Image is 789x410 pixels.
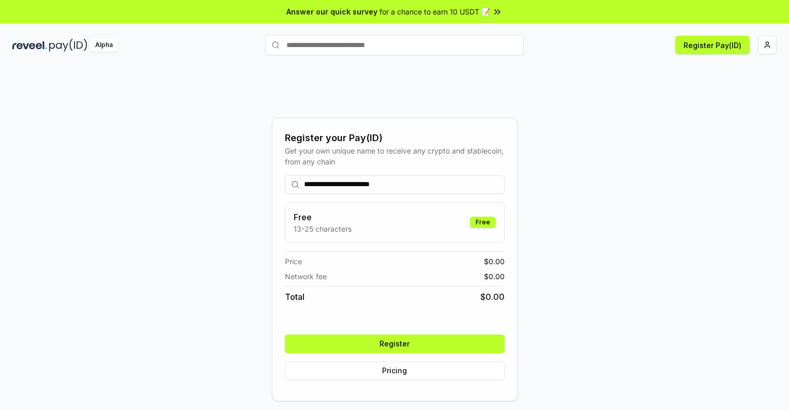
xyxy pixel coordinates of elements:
[285,256,302,267] span: Price
[285,291,305,303] span: Total
[294,211,352,223] h3: Free
[286,6,377,17] span: Answer our quick survey
[380,6,490,17] span: for a chance to earn 10 USDT 📝
[285,361,505,380] button: Pricing
[480,291,505,303] span: $ 0.00
[675,36,750,54] button: Register Pay(ID)
[89,39,118,52] div: Alpha
[484,256,505,267] span: $ 0.00
[294,223,352,234] p: 13-25 characters
[285,145,505,167] div: Get your own unique name to receive any crypto and stablecoin, from any chain
[285,271,327,282] span: Network fee
[470,217,496,228] div: Free
[285,335,505,353] button: Register
[285,131,505,145] div: Register your Pay(ID)
[484,271,505,282] span: $ 0.00
[49,39,87,52] img: pay_id
[12,39,47,52] img: reveel_dark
